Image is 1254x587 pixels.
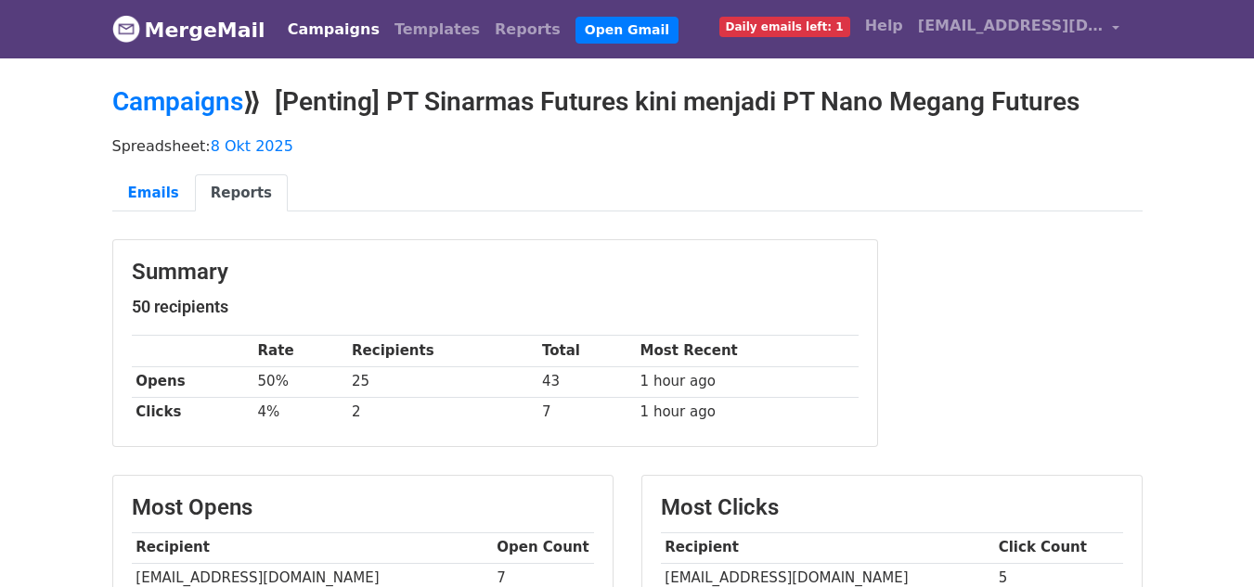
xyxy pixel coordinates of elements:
[347,366,537,397] td: 25
[1161,498,1254,587] iframe: Chat Widget
[253,336,348,366] th: Rate
[195,174,288,212] a: Reports
[994,532,1123,563] th: Click Count
[132,397,253,427] th: Clicks
[387,11,487,48] a: Templates
[112,10,265,49] a: MergeMail
[347,336,537,366] th: Recipients
[112,86,243,117] a: Campaigns
[132,494,594,521] h3: Most Opens
[661,532,994,563] th: Recipient
[858,7,911,45] a: Help
[132,259,859,286] h3: Summary
[112,174,195,212] a: Emails
[636,366,859,397] td: 1 hour ago
[712,7,858,45] a: Daily emails left: 1
[493,532,594,563] th: Open Count
[112,86,1143,118] h2: ⟫ [Penting] PT Sinarmas Futures kini menjadi PT Nano Megang Futures
[487,11,568,48] a: Reports
[132,532,493,563] th: Recipient
[112,136,1143,156] p: Spreadsheet:
[112,15,140,43] img: MergeMail logo
[537,336,636,366] th: Total
[636,336,859,366] th: Most Recent
[253,397,348,427] td: 4%
[911,7,1128,51] a: [EMAIL_ADDRESS][DOMAIN_NAME]
[537,366,636,397] td: 43
[537,397,636,427] td: 7
[132,297,859,317] h5: 50 recipients
[719,17,850,37] span: Daily emails left: 1
[575,17,679,44] a: Open Gmail
[347,397,537,427] td: 2
[280,11,387,48] a: Campaigns
[661,494,1123,521] h3: Most Clicks
[253,366,348,397] td: 50%
[636,397,859,427] td: 1 hour ago
[211,137,293,155] a: 8 Okt 2025
[132,366,253,397] th: Opens
[918,15,1104,37] span: [EMAIL_ADDRESS][DOMAIN_NAME]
